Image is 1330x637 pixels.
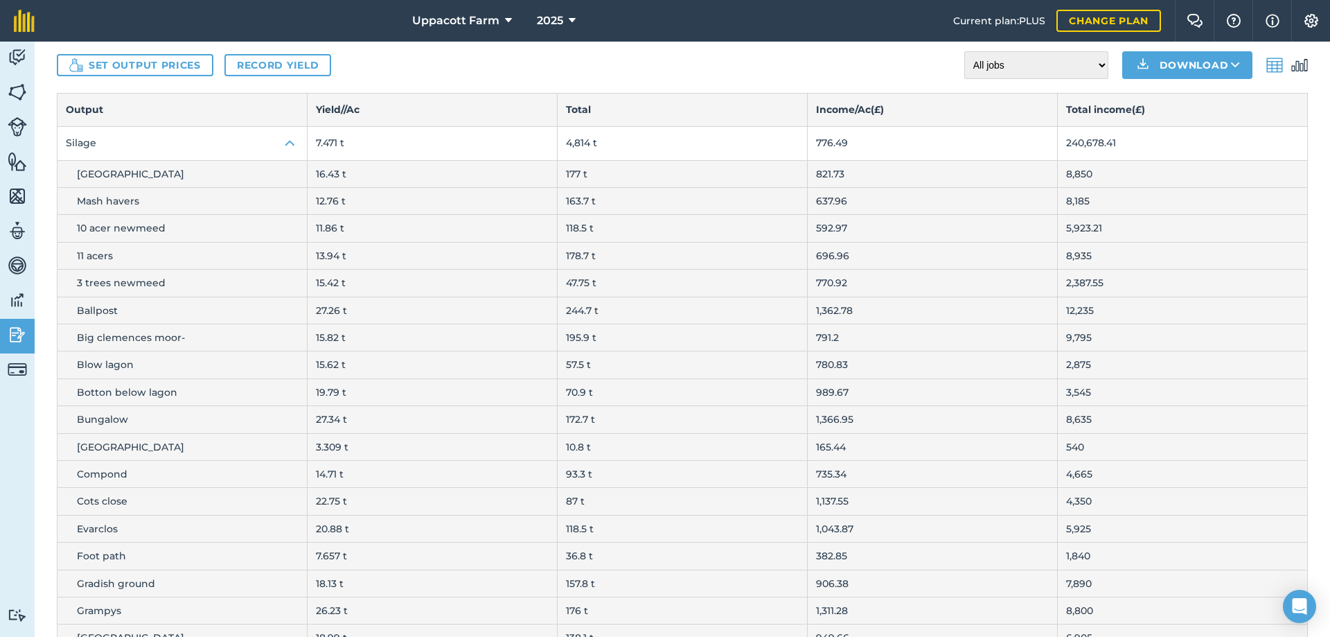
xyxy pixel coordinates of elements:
[808,597,1058,624] td: 1,311.28
[308,570,558,597] td: 18.13 t
[1058,188,1308,215] td: 8,185
[8,255,27,276] img: svg+xml;base64,PD94bWwgdmVyc2lvbj0iMS4wIiBlbmNvZGluZz0idXRmLTgiPz4KPCEtLSBHZW5lcmF0b3I6IEFkb2JlIE...
[1187,14,1203,28] img: Two speech bubbles overlapping with the left bubble in the forefront
[1303,14,1320,28] img: A cog icon
[308,460,558,487] td: 14.71 t
[77,222,166,234] span: 10 acer newmeed
[77,277,166,289] span: 3 trees newmeed
[308,351,558,378] td: 15.62 t
[308,297,558,324] td: 27.26 t
[558,215,808,242] td: 118.5 t
[8,220,27,241] img: svg+xml;base64,PD94bWwgdmVyc2lvbj0iMS4wIiBlbmNvZGluZz0idXRmLTgiPz4KPCEtLSBHZW5lcmF0b3I6IEFkb2JlIE...
[14,10,35,32] img: fieldmargin Logo
[537,12,563,29] span: 2025
[1058,126,1308,160] td: 240,678.41
[808,94,1058,126] th: Income / Ac ( £ )
[808,543,1058,570] td: 382.85
[1283,590,1316,623] div: Open Intercom Messenger
[8,324,27,345] img: svg+xml;base64,PD94bWwgdmVyc2lvbj0iMS4wIiBlbmNvZGluZz0idXRmLTgiPz4KPCEtLSBHZW5lcmF0b3I6IEFkb2JlIE...
[224,54,331,76] a: Record yield
[1058,406,1308,433] td: 8,635
[808,324,1058,351] td: 791.2
[953,13,1045,28] span: Current plan : PLUS
[77,304,118,317] span: Ballpost
[1058,488,1308,515] td: 4,350
[8,82,27,103] img: svg+xml;base64,PHN2ZyB4bWxucz0iaHR0cDovL3d3dy53My5vcmcvMjAwMC9zdmciIHdpZHRoPSI1NiIgaGVpZ2h0PSI2MC...
[558,543,808,570] td: 36.8 t
[8,609,27,622] img: svg+xml;base64,PD94bWwgdmVyc2lvbj0iMS4wIiBlbmNvZGluZz0idXRmLTgiPz4KPCEtLSBHZW5lcmF0b3I6IEFkb2JlIE...
[8,151,27,172] img: svg+xml;base64,PHN2ZyB4bWxucz0iaHR0cDovL3d3dy53My5vcmcvMjAwMC9zdmciIHdpZHRoPSI1NiIgaGVpZ2h0PSI2MC...
[558,188,808,215] td: 163.7 t
[308,378,558,405] td: 19.79 t
[558,406,808,433] td: 172.7 t
[1135,57,1151,73] img: Download icon
[808,460,1058,487] td: 735.34
[1056,10,1161,32] a: Change plan
[558,378,808,405] td: 70.9 t
[77,386,177,399] span: Botton below lagon
[77,250,113,262] span: 11 acers
[808,242,1058,269] td: 696.96
[57,54,213,76] button: Set output prices
[8,186,27,207] img: svg+xml;base64,PHN2ZyB4bWxucz0iaHR0cDovL3d3dy53My5vcmcvMjAwMC9zdmciIHdpZHRoPSI1NiIgaGVpZ2h0PSI2MC...
[1122,51,1252,79] button: Download
[808,188,1058,215] td: 637.96
[1058,270,1308,297] td: 2,387.55
[1058,351,1308,378] td: 2,875
[308,270,558,297] td: 15.42 t
[1058,433,1308,460] td: 540
[8,47,27,68] img: svg+xml;base64,PD94bWwgdmVyc2lvbj0iMS4wIiBlbmNvZGluZz0idXRmLTgiPz4KPCEtLSBHZW5lcmF0b3I6IEFkb2JlIE...
[808,406,1058,433] td: 1,366.95
[77,468,127,480] span: Compond
[1058,543,1308,570] td: 1,840
[1058,94,1308,126] th: Total income ( £ )
[308,160,558,187] td: 16.43 t
[558,94,808,126] th: Total
[77,523,118,535] span: Evarclos
[308,597,558,624] td: 26.23 t
[808,488,1058,515] td: 1,137.55
[808,126,1058,160] td: 776.49
[1058,597,1308,624] td: 8,800
[77,195,139,207] span: Mash havers
[77,331,185,344] span: Big clemences moor-
[77,604,121,617] span: Grampys
[558,324,808,351] td: 195.9 t
[558,297,808,324] td: 244.7 t
[308,324,558,351] td: 15.82 t
[282,135,299,152] img: Icon representing open state
[1058,324,1308,351] td: 9,795
[1291,57,1308,73] img: svg+xml;base64,PD94bWwgdmVyc2lvbj0iMS4wIiBlbmNvZGluZz0idXRmLTgiPz4KPCEtLSBHZW5lcmF0b3I6IEFkb2JlIE...
[77,358,134,371] span: Blow lagon
[308,215,558,242] td: 11.86 t
[1058,242,1308,269] td: 8,935
[808,515,1058,542] td: 1,043.87
[558,433,808,460] td: 10.8 t
[808,215,1058,242] td: 592.97
[1058,378,1308,405] td: 3,545
[308,488,558,515] td: 22.75 t
[1058,215,1308,242] td: 5,923.21
[308,94,558,126] th: Yield/ / Ac
[808,378,1058,405] td: 989.67
[308,515,558,542] td: 20.88 t
[308,406,558,433] td: 27.34 t
[8,117,27,137] img: svg+xml;base64,PD94bWwgdmVyc2lvbj0iMS4wIiBlbmNvZGluZz0idXRmLTgiPz4KPCEtLSBHZW5lcmF0b3I6IEFkb2JlIE...
[1058,515,1308,542] td: 5,925
[558,270,808,297] td: 47.75 t
[558,488,808,515] td: 87 t
[308,543,558,570] td: 7.657 t
[1266,12,1279,29] img: svg+xml;base64,PHN2ZyB4bWxucz0iaHR0cDovL3d3dy53My5vcmcvMjAwMC9zdmciIHdpZHRoPSIxNyIgaGVpZ2h0PSIxNy...
[308,188,558,215] td: 12.76 t
[1058,460,1308,487] td: 4,665
[77,577,155,590] span: Gradish ground
[8,360,27,379] img: svg+xml;base64,PD94bWwgdmVyc2lvbj0iMS4wIiBlbmNvZGluZz0idXRmLTgiPz4KPCEtLSBHZW5lcmF0b3I6IEFkb2JlIE...
[808,297,1058,324] td: 1,362.78
[69,58,83,72] img: Icon showing money bag and coins
[558,160,808,187] td: 177 t
[558,597,808,624] td: 176 t
[77,441,184,453] span: [GEOGRAPHIC_DATA]
[558,570,808,597] td: 157.8 t
[558,515,808,542] td: 118.5 t
[57,94,308,126] th: Output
